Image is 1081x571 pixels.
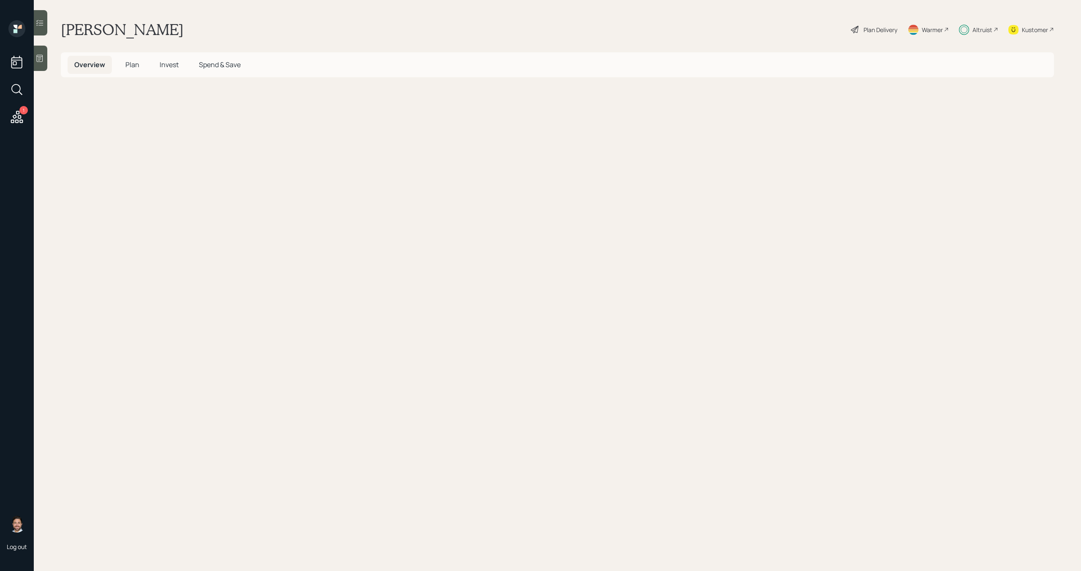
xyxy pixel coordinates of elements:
div: Log out [7,543,27,551]
span: Plan [125,60,139,69]
img: michael-russo-headshot.png [8,516,25,533]
div: Kustomer [1022,25,1048,34]
div: Warmer [922,25,943,34]
span: Overview [74,60,105,69]
h1: [PERSON_NAME] [61,20,184,39]
span: Invest [160,60,179,69]
span: Spend & Save [199,60,241,69]
div: 1 [19,106,28,114]
div: Plan Delivery [864,25,897,34]
div: Altruist [972,25,992,34]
